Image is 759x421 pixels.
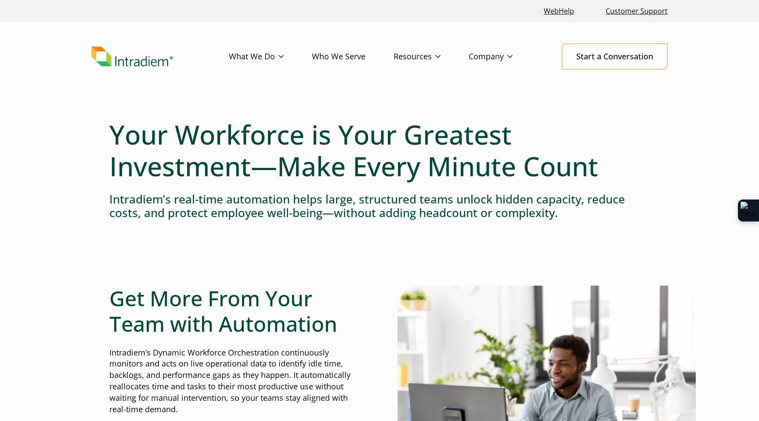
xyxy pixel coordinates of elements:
[109,347,361,415] p: Intradiem’s Dynamic Workforce Orchestration continuously monitors and acts on live operational da...
[109,286,361,336] h2: Get More From Your Team with Automation
[312,44,394,69] a: Who We Serve
[394,44,469,69] a: Resources
[540,2,578,21] a: Link opens in a new window
[602,2,671,21] a: Customer Support
[562,44,668,69] a: Start a Conversation
[469,44,541,69] a: Company
[109,192,650,220] h4: Intradiem’s real-time automation helps large, structured teams unlock hidden capacity, reduce cos...
[741,202,756,219] img: Extension Icon
[91,47,229,67] a: Link to homepage of Intradiem
[229,44,312,69] a: What We Do
[91,47,173,67] img: Intradiem
[109,119,650,182] h1: Your Workforce is Your Greatest Investment—Make Every Minute Count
